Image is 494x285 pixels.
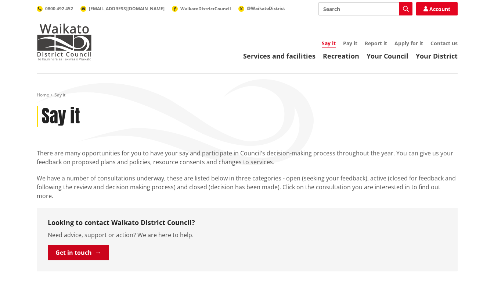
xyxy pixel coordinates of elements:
[48,231,447,239] p: Need advice, support or action? We are here to help.
[180,6,231,12] span: WaikatoDistrictCouncil
[42,106,80,127] h1: Say it
[322,40,336,48] a: Say it
[394,40,423,47] a: Apply for it
[460,254,487,281] iframe: Messenger Launcher
[48,219,447,227] h3: Looking to contact Waikato District Council?
[243,52,315,60] a: Services and facilities
[45,6,73,12] span: 0800 492 452
[416,2,458,15] a: Account
[318,2,412,15] input: Search input
[323,52,359,60] a: Recreation
[37,92,49,98] a: Home
[37,24,92,60] img: Waikato District Council - Te Kaunihera aa Takiwaa o Waikato
[416,52,458,60] a: Your District
[80,6,165,12] a: [EMAIL_ADDRESS][DOMAIN_NAME]
[247,5,285,11] span: @WaikatoDistrict
[365,40,387,47] a: Report it
[343,40,357,47] a: Pay it
[37,92,458,98] nav: breadcrumb
[48,245,109,260] a: Get in touch
[54,92,65,98] span: Say it
[430,40,458,47] a: Contact us
[172,6,231,12] a: WaikatoDistrictCouncil
[89,6,165,12] span: [EMAIL_ADDRESS][DOMAIN_NAME]
[37,6,73,12] a: 0800 492 452
[37,149,458,166] p: There are many opportunities for you to have your say and participate in Council's decision-makin...
[238,5,285,11] a: @WaikatoDistrict
[37,174,458,200] p: We have a number of consultations underway, these are listed below in three categories - open (se...
[367,52,408,60] a: Your Council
